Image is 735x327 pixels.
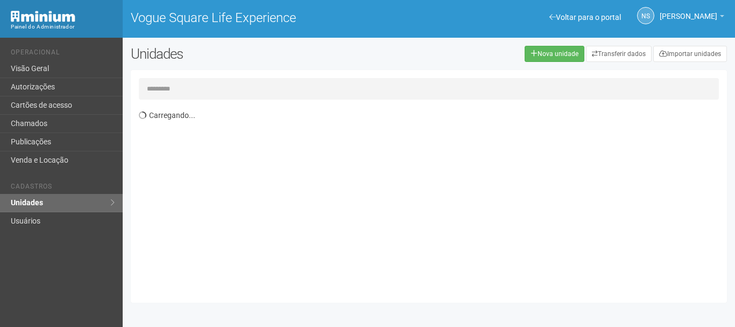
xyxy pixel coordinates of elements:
[11,48,115,60] li: Operacional
[139,105,727,295] div: Carregando...
[549,13,621,22] a: Voltar para o portal
[131,46,370,62] h2: Unidades
[586,46,652,62] a: Transferir dados
[11,183,115,194] li: Cadastros
[660,2,717,20] span: Nicolle Silva
[11,11,75,22] img: Minium
[660,13,724,22] a: [PERSON_NAME]
[131,11,421,25] h1: Vogue Square Life Experience
[653,46,727,62] a: Importar unidades
[11,22,115,32] div: Painel do Administrador
[525,46,584,62] a: Nova unidade
[637,7,654,24] a: NS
